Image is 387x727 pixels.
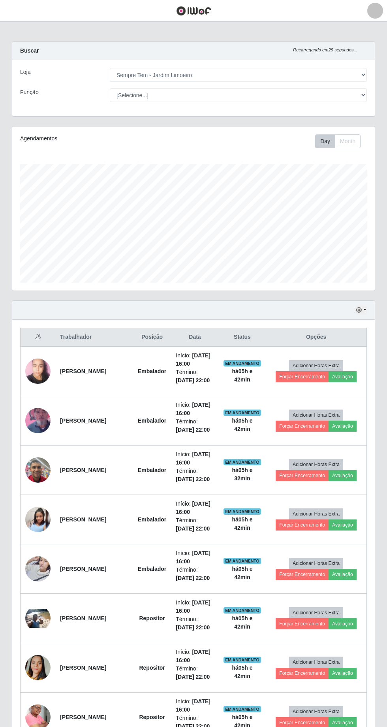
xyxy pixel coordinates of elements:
[289,459,343,470] button: Adicionar Horas Extra
[224,657,261,663] span: EM ANDAMENTO
[139,714,165,720] strong: Repositor
[176,599,210,614] time: [DATE] 16:00
[176,467,214,483] li: Término:
[232,467,252,482] strong: há 05 h e 32 min
[138,368,166,374] strong: Embalador
[289,706,343,717] button: Adicionar Horas Extra
[55,328,133,347] th: Trabalhador
[176,402,210,416] time: [DATE] 16:00
[176,500,210,515] time: [DATE] 16:00
[176,401,214,417] li: Início:
[60,417,106,424] strong: [PERSON_NAME]
[289,558,343,569] button: Adicionar Horas Extra
[266,328,366,347] th: Opções
[315,134,367,148] div: Toolbar with button groups
[329,519,357,531] button: Avaliação
[176,451,210,466] time: [DATE] 16:00
[138,417,166,424] strong: Embalador
[25,609,51,628] img: 1745741797322.jpeg
[329,569,357,580] button: Avaliação
[176,550,210,565] time: [DATE] 16:00
[138,516,166,523] strong: Embalador
[60,665,106,671] strong: [PERSON_NAME]
[176,624,210,631] time: [DATE] 22:00
[224,607,261,614] span: EM ANDAMENTO
[176,566,214,582] li: Término:
[25,354,51,388] img: 1750798204685.jpeg
[289,508,343,519] button: Adicionar Horas Extra
[176,427,210,433] time: [DATE] 22:00
[176,575,210,581] time: [DATE] 22:00
[176,351,214,368] li: Início:
[20,134,158,143] div: Agendamentos
[289,410,343,421] button: Adicionar Horas Extra
[20,47,39,54] strong: Buscar
[176,6,211,16] img: CoreUI Logo
[276,569,329,580] button: Forçar Encerramento
[293,47,357,52] i: Recarregando em 29 segundos...
[60,467,106,473] strong: [PERSON_NAME]
[232,566,252,580] strong: há 05 h e 42 min
[224,706,261,712] span: EM ANDAMENTO
[133,328,171,347] th: Posição
[139,665,165,671] strong: Repositor
[60,368,106,374] strong: [PERSON_NAME]
[176,698,210,713] time: [DATE] 16:00
[224,360,261,366] span: EM ANDAMENTO
[176,674,210,680] time: [DATE] 22:00
[176,450,214,467] li: Início:
[289,657,343,668] button: Adicionar Horas Extra
[176,417,214,434] li: Término:
[25,645,51,690] img: 1748562791419.jpeg
[60,516,106,523] strong: [PERSON_NAME]
[60,615,106,621] strong: [PERSON_NAME]
[232,665,252,679] strong: há 05 h e 42 min
[289,360,343,371] button: Adicionar Horas Extra
[329,371,357,382] button: Avaliação
[176,649,210,663] time: [DATE] 16:00
[25,499,51,540] img: 1754349075711.jpeg
[176,368,214,385] li: Término:
[232,417,252,432] strong: há 05 h e 42 min
[25,398,51,443] img: 1752090635186.jpeg
[276,421,329,432] button: Forçar Encerramento
[224,410,261,416] span: EM ANDAMENTO
[232,615,252,630] strong: há 05 h e 42 min
[176,665,214,681] li: Término:
[176,525,210,532] time: [DATE] 22:00
[176,549,214,566] li: Início:
[224,459,261,465] span: EM ANDAMENTO
[20,68,30,76] label: Loja
[176,476,210,482] time: [DATE] 22:00
[25,453,51,487] img: 1752676731308.jpeg
[276,470,329,481] button: Forçar Encerramento
[329,470,357,481] button: Avaliação
[224,558,261,564] span: EM ANDAMENTO
[176,648,214,665] li: Início:
[176,500,214,516] li: Início:
[176,352,210,367] time: [DATE] 16:00
[329,421,357,432] button: Avaliação
[315,134,361,148] div: First group
[289,607,343,618] button: Adicionar Horas Extra
[138,566,166,572] strong: Embalador
[60,566,106,572] strong: [PERSON_NAME]
[276,668,329,679] button: Forçar Encerramento
[329,668,357,679] button: Avaliação
[176,377,210,383] time: [DATE] 22:00
[224,508,261,515] span: EM ANDAMENTO
[138,467,166,473] strong: Embalador
[276,519,329,531] button: Forçar Encerramento
[232,368,252,383] strong: há 05 h e 42 min
[176,615,214,632] li: Término:
[315,134,335,148] button: Day
[139,615,165,621] strong: Repositor
[176,516,214,533] li: Término:
[276,618,329,629] button: Forçar Encerramento
[176,697,214,714] li: Início:
[232,516,252,531] strong: há 05 h e 42 min
[329,618,357,629] button: Avaliação
[20,88,39,96] label: Função
[176,599,214,615] li: Início:
[171,328,218,347] th: Data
